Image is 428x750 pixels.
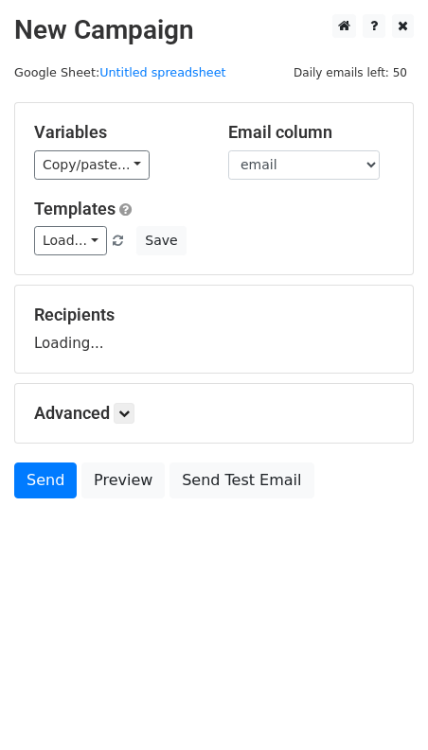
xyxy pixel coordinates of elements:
a: Send Test Email [169,462,313,498]
a: Load... [34,226,107,255]
h5: Recipients [34,305,394,325]
h5: Variables [34,122,200,143]
button: Save [136,226,186,255]
a: Daily emails left: 50 [287,65,414,79]
small: Google Sheet: [14,65,226,79]
span: Daily emails left: 50 [287,62,414,83]
h2: New Campaign [14,14,414,46]
a: Send [14,462,77,498]
a: Copy/paste... [34,150,150,180]
a: Preview [81,462,165,498]
a: Templates [34,199,116,218]
h5: Advanced [34,403,394,424]
a: Untitled spreadsheet [99,65,225,79]
h5: Email column [228,122,394,143]
div: Loading... [34,305,394,354]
